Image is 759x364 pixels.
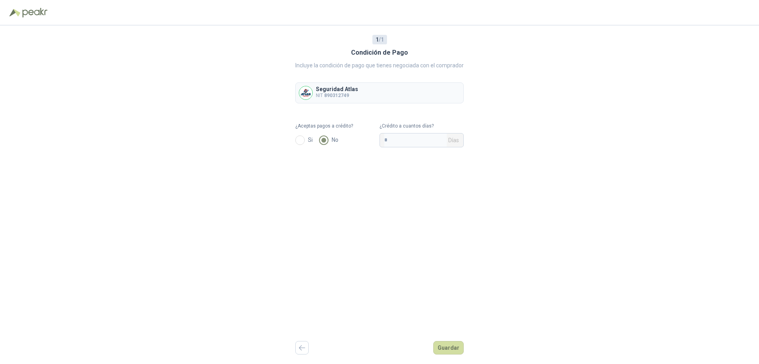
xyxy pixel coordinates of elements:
button: Guardar [433,341,464,354]
p: Incluye la condición de pago que tienes negociada con el comprador [295,61,464,70]
label: ¿Crédito a cuantos días? [379,122,464,130]
p: Seguridad Atlas [316,86,358,92]
span: Días [448,133,459,147]
img: Peakr [22,8,47,17]
img: Logo [9,9,21,17]
h3: Condición de Pago [351,48,408,58]
span: No [329,135,342,144]
span: Si [305,135,316,144]
label: ¿Aceptas pagos a crédito? [295,122,379,130]
p: NIT [316,92,358,99]
img: Company Logo [299,86,312,99]
b: 890312749 [324,93,349,98]
b: 1 [376,36,379,43]
span: / 1 [376,35,384,44]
